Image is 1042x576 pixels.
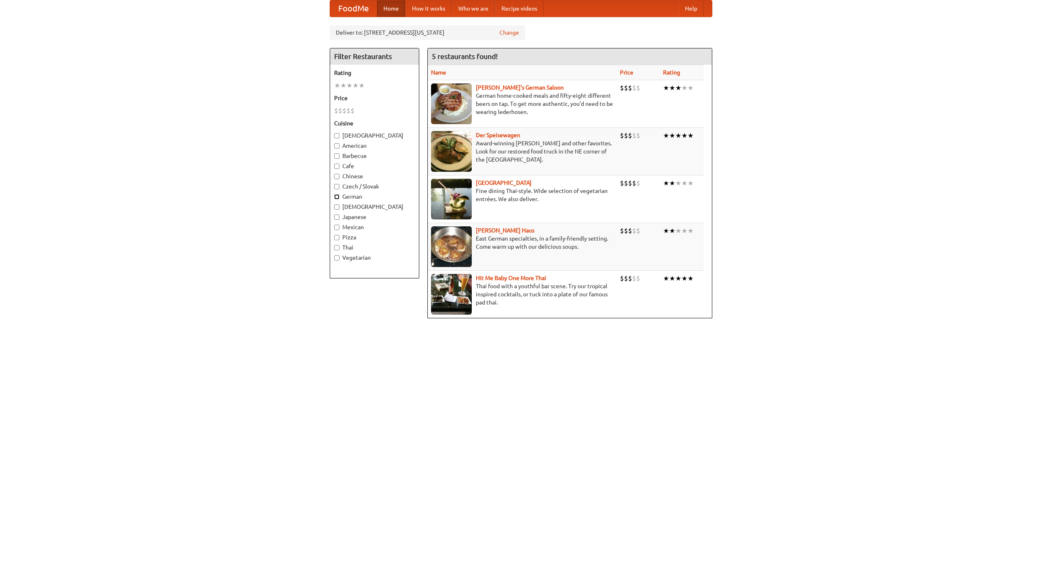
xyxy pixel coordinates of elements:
label: Barbecue [334,152,415,160]
li: $ [632,131,636,140]
li: $ [628,83,632,92]
label: American [334,142,415,150]
label: Japanese [334,213,415,221]
li: ★ [687,83,694,92]
li: $ [620,83,624,92]
li: ★ [669,131,675,140]
li: $ [636,83,640,92]
li: ★ [681,274,687,283]
a: [GEOGRAPHIC_DATA] [476,180,532,186]
label: German [334,193,415,201]
a: Home [377,0,405,17]
label: [DEMOGRAPHIC_DATA] [334,203,415,211]
a: How it works [405,0,452,17]
a: [PERSON_NAME] Haus [476,227,534,234]
li: $ [632,83,636,92]
label: Vegetarian [334,254,415,262]
h5: Cuisine [334,119,415,127]
li: ★ [663,131,669,140]
li: $ [624,131,628,140]
li: $ [628,226,632,235]
li: ★ [681,179,687,188]
li: ★ [681,131,687,140]
input: Cafe [334,164,339,169]
img: esthers.jpg [431,83,472,124]
li: $ [342,106,346,115]
li: $ [628,274,632,283]
li: $ [624,274,628,283]
li: $ [338,106,342,115]
h5: Price [334,94,415,102]
img: satay.jpg [431,179,472,219]
a: Recipe videos [495,0,544,17]
li: ★ [663,179,669,188]
li: $ [636,226,640,235]
li: $ [620,274,624,283]
input: [DEMOGRAPHIC_DATA] [334,204,339,210]
li: ★ [675,131,681,140]
a: FoodMe [330,0,377,17]
label: Mexican [334,223,415,231]
input: Pizza [334,235,339,240]
h5: Rating [334,69,415,77]
a: Rating [663,69,680,76]
li: ★ [681,226,687,235]
li: ★ [663,274,669,283]
li: ★ [663,83,669,92]
li: $ [628,179,632,188]
li: ★ [687,179,694,188]
li: $ [620,131,624,140]
li: ★ [687,226,694,235]
li: ★ [669,179,675,188]
li: $ [632,179,636,188]
li: ★ [346,81,352,90]
li: $ [624,179,628,188]
li: ★ [675,179,681,188]
li: ★ [681,83,687,92]
b: Der Speisewagen [476,132,520,138]
input: German [334,194,339,199]
label: Czech / Slovak [334,182,415,191]
p: German home-cooked meals and fifty-eight different beers on tap. To get more authentic, you'd nee... [431,92,613,116]
a: [PERSON_NAME]'s German Saloon [476,84,564,91]
li: ★ [687,274,694,283]
a: Hit Me Baby One More Thai [476,275,546,281]
li: ★ [359,81,365,90]
li: ★ [675,83,681,92]
div: Deliver to: [STREET_ADDRESS][US_STATE] [330,25,525,40]
p: Fine dining Thai-style. Wide selection of vegetarian entrées. We also deliver. [431,187,613,203]
a: Who we are [452,0,495,17]
li: ★ [687,131,694,140]
img: speisewagen.jpg [431,131,472,172]
ng-pluralize: 5 restaurants found! [432,53,498,60]
input: Vegetarian [334,255,339,261]
input: [DEMOGRAPHIC_DATA] [334,133,339,138]
a: Name [431,69,446,76]
a: Change [499,28,519,37]
input: Czech / Slovak [334,184,339,189]
img: kohlhaus.jpg [431,226,472,267]
li: $ [334,106,338,115]
li: $ [636,179,640,188]
p: Thai food with a youthful bar scene. Try our tropical inspired cocktails, or tuck into a plate of... [431,282,613,307]
li: $ [624,83,628,92]
input: Barbecue [334,153,339,159]
li: ★ [675,226,681,235]
li: ★ [334,81,340,90]
li: $ [624,226,628,235]
h4: Filter Restaurants [330,48,419,65]
li: $ [346,106,350,115]
li: ★ [352,81,359,90]
li: $ [350,106,355,115]
p: East German specialties, in a family-friendly setting. Come warm up with our delicious soups. [431,234,613,251]
li: ★ [669,274,675,283]
li: $ [632,274,636,283]
input: Mexican [334,225,339,230]
a: Help [679,0,704,17]
li: ★ [340,81,346,90]
li: ★ [669,83,675,92]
